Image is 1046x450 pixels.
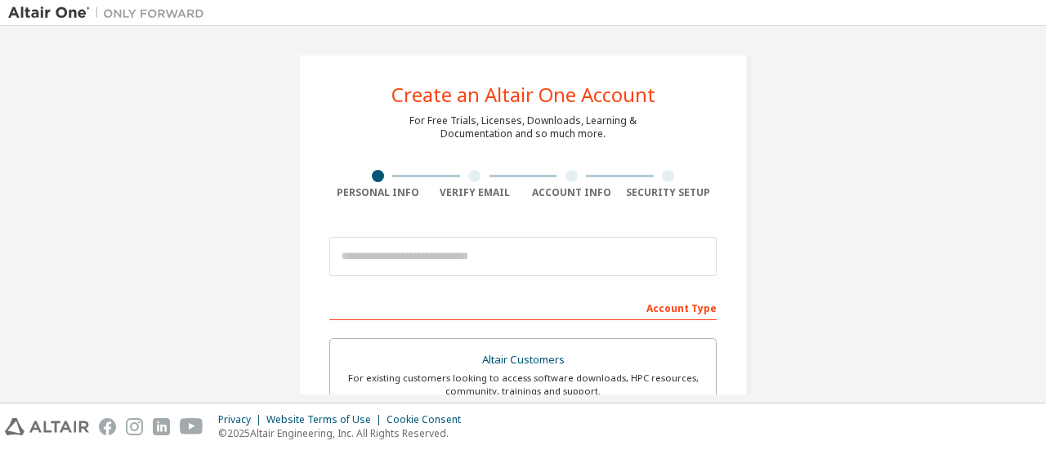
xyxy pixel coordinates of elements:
div: For Free Trials, Licenses, Downloads, Learning & Documentation and so much more. [409,114,637,140]
img: facebook.svg [99,418,116,435]
div: Create an Altair One Account [391,85,655,105]
div: For existing customers looking to access software downloads, HPC resources, community, trainings ... [340,372,706,398]
img: altair_logo.svg [5,418,89,435]
img: linkedin.svg [153,418,170,435]
div: Security Setup [620,186,717,199]
div: Personal Info [329,186,427,199]
img: instagram.svg [126,418,143,435]
div: Website Terms of Use [266,413,387,426]
div: Cookie Consent [387,413,471,426]
div: Privacy [218,413,266,426]
div: Verify Email [427,186,524,199]
img: youtube.svg [180,418,203,435]
div: Account Info [523,186,620,199]
img: Altair One [8,5,212,21]
div: Account Type [329,294,717,320]
p: © 2025 Altair Engineering, Inc. All Rights Reserved. [218,426,471,440]
div: Altair Customers [340,349,706,372]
